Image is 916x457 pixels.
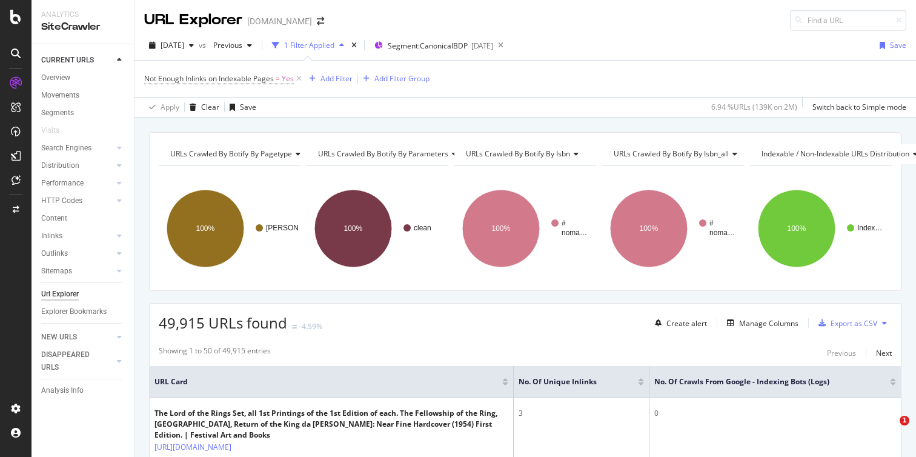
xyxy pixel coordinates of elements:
[739,318,798,329] div: Manage Columns
[320,73,353,84] div: Add Filter
[41,142,91,155] div: Search Engines
[41,107,125,119] a: Segments
[41,288,79,301] div: Url Explorer
[41,212,67,225] div: Content
[41,230,113,242] a: Inlinks
[875,36,906,55] button: Save
[808,98,906,117] button: Switch back to Simple mode
[41,384,125,397] a: Analysis Info
[654,408,896,419] div: 0
[788,224,806,233] text: 100%
[41,331,113,344] a: NEW URLS
[41,10,124,20] div: Analytics
[161,40,184,50] span: 2025 Aug. 25th
[144,10,242,30] div: URL Explorer
[492,224,511,233] text: 100%
[41,159,113,172] a: Distribution
[41,305,107,318] div: Explorer Bookmarks
[41,89,125,102] a: Movements
[370,36,493,55] button: Segment:CanonicalBDP[DATE]
[240,102,256,112] div: Save
[827,348,856,358] div: Previous
[284,40,334,50] div: 1 Filter Applied
[41,142,113,155] a: Search Engines
[170,148,292,159] span: URLs Crawled By Botify By pagetype
[831,318,877,329] div: Export as CSV
[41,195,82,207] div: HTTP Codes
[666,318,707,329] div: Create alert
[41,72,70,84] div: Overview
[41,54,94,67] div: CURRENT URLS
[185,98,219,117] button: Clear
[41,72,125,84] a: Overview
[466,148,570,159] span: URLs Crawled By Botify By isbn
[161,102,179,112] div: Apply
[709,228,735,237] text: noma…
[41,247,113,260] a: Outlinks
[144,73,274,84] span: Not Enough Inlinks on Indexable Pages
[812,102,906,112] div: Switch back to Simple mode
[890,40,906,50] div: Save
[790,10,906,31] input: Find a URL
[168,144,310,164] h4: URLs Crawled By Botify By pagetype
[709,219,714,227] text: #
[750,176,890,281] svg: A chart.
[454,176,594,281] svg: A chart.
[640,224,659,233] text: 100%
[414,224,431,232] text: clean
[876,348,892,358] div: Next
[201,102,219,112] div: Clear
[41,265,72,278] div: Sitemaps
[41,177,84,190] div: Performance
[144,98,179,117] button: Apply
[463,144,588,164] h4: URLs Crawled By Botify By isbn
[388,41,468,51] span: Segment: CanonicalBDP
[266,224,333,232] text: [PERSON_NAME]…
[208,36,257,55] button: Previous
[762,148,909,159] span: Indexable / Non-Indexable URLs distribution
[159,176,299,281] svg: A chart.
[41,107,74,119] div: Segments
[611,144,747,164] h4: URLs Crawled By Botify By isbn_all
[41,349,102,374] div: DISAPPEARED URLS
[282,70,294,87] span: Yes
[41,124,71,137] a: Visits
[519,376,620,387] span: No. of Unique Inlinks
[307,176,446,281] svg: A chart.
[344,224,363,233] text: 100%
[41,89,79,102] div: Movements
[318,148,448,159] span: URLs Crawled By Botify By parameters
[722,316,798,330] button: Manage Columns
[41,177,113,190] a: Performance
[41,288,125,301] a: Url Explorer
[876,345,892,360] button: Next
[814,313,877,333] button: Export as CSV
[471,41,493,51] div: [DATE]
[41,349,113,374] a: DISAPPEARED URLS
[154,376,499,387] span: URL Card
[41,230,62,242] div: Inlinks
[159,313,287,333] span: 49,915 URLs found
[225,98,256,117] button: Save
[317,17,324,25] div: arrow-right-arrow-left
[41,195,113,207] a: HTTP Codes
[602,176,742,281] svg: A chart.
[199,40,208,50] span: vs
[562,228,587,237] text: noma…
[41,265,113,278] a: Sitemaps
[875,416,904,445] iframe: Intercom live chat
[41,54,113,67] a: CURRENT URLS
[654,376,872,387] span: No. of Crawls from Google - Indexing Bots (Logs)
[154,408,508,441] div: The Lord of the Rings Set, all 1st Printings of the 1st Edition of each. The Fellowship of the Ri...
[316,144,466,164] h4: URLs Crawled By Botify By parameters
[144,36,199,55] button: [DATE]
[650,313,707,333] button: Create alert
[358,72,430,86] button: Add Filter Group
[41,305,125,318] a: Explorer Bookmarks
[159,345,271,360] div: Showing 1 to 50 of 49,915 entries
[292,325,297,329] img: Equal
